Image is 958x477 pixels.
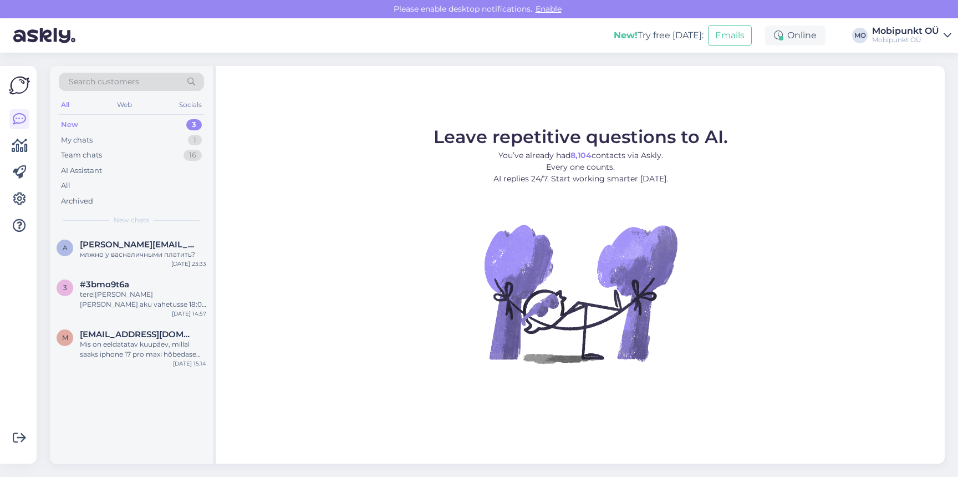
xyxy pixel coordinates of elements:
[481,194,680,393] img: No Chat active
[532,4,565,14] span: Enable
[114,215,149,225] span: New chats
[80,250,206,260] div: млжно у васналичными платить?
[80,280,129,290] span: #3bmo9t6a
[63,243,68,252] span: a
[188,135,202,146] div: 1
[177,98,204,112] div: Socials
[80,329,195,339] span: marleenmets55@gmail.com
[872,27,939,35] div: Mobipunkt OÜ
[62,333,68,342] span: m
[80,290,206,309] div: tere![PERSON_NAME] [PERSON_NAME] aku vahetusse 18:00 kas see saab sama [PERSON_NAME]?iphone 13
[172,309,206,318] div: [DATE] 14:57
[80,339,206,359] div: Mis on eeldatatav kuupäev, millal saaks iphone 17 pro maxi hõbedase 256GB kätte?
[570,150,592,160] b: 8,104
[184,150,202,161] div: 16
[186,119,202,130] div: 3
[61,196,93,207] div: Archived
[614,29,704,42] div: Try free [DATE]:
[61,135,93,146] div: My chats
[61,119,78,130] div: New
[59,98,72,112] div: All
[872,35,939,44] div: Mobipunkt OÜ
[173,359,206,368] div: [DATE] 15:14
[63,283,67,292] span: 3
[171,260,206,268] div: [DATE] 23:33
[765,26,825,45] div: Online
[80,240,195,250] span: aleksandr.mjadeletsz@gmail.com
[115,98,134,112] div: Web
[614,30,638,40] b: New!
[61,150,102,161] div: Team chats
[434,150,728,185] p: You’ve already had contacts via Askly. Every one counts. AI replies 24/7. Start working smarter [...
[61,180,70,191] div: All
[9,75,30,96] img: Askly Logo
[852,28,868,43] div: MO
[872,27,951,44] a: Mobipunkt OÜMobipunkt OÜ
[434,126,728,148] span: Leave repetitive questions to AI.
[61,165,102,176] div: AI Assistant
[69,76,139,88] span: Search customers
[708,25,752,46] button: Emails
